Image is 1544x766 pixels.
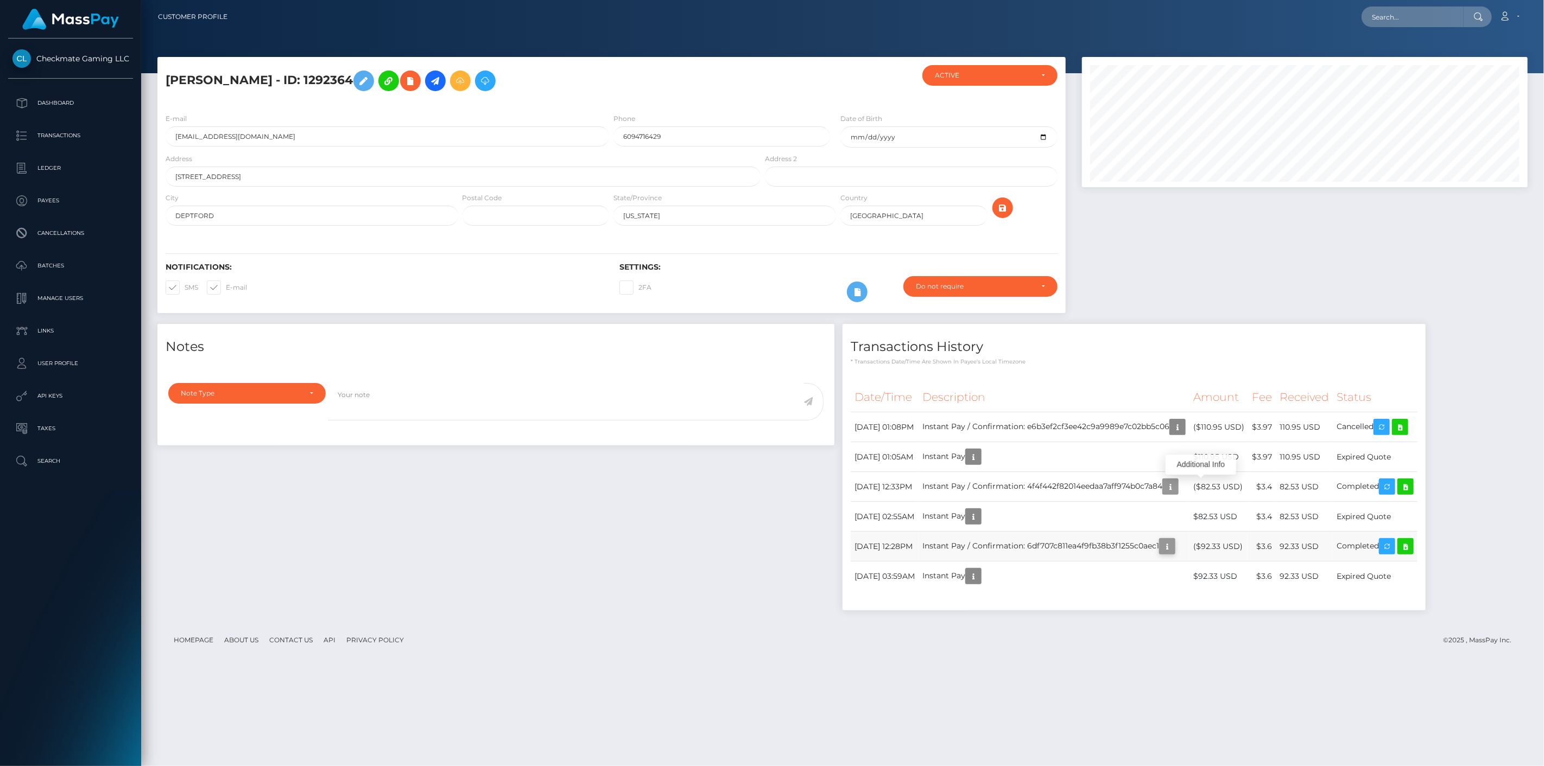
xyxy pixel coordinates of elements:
label: Date of Birth [840,114,882,124]
th: Date/Time [851,382,919,412]
h6: Notifications: [166,263,603,272]
p: * Transactions date/time are shown in payee's local timezone [851,358,1418,366]
td: Instant Pay [919,561,1189,591]
p: Dashboard [12,95,129,111]
a: About Us [220,631,263,648]
label: Postal Code [463,193,502,203]
p: Transactions [12,127,129,144]
td: ($82.53 USD) [1189,472,1248,502]
td: $92.33 USD [1189,561,1248,591]
td: Expired Quote [1333,561,1418,591]
td: 110.95 USD [1276,442,1333,472]
label: Phone [613,114,635,124]
a: Dashboard [8,90,133,117]
td: [DATE] 12:33PM [851,472,919,502]
td: ($110.95 USD) [1189,412,1248,442]
a: Ledger [8,155,133,182]
a: Manage Users [8,285,133,312]
a: Payees [8,187,133,214]
label: City [166,193,179,203]
a: Privacy Policy [342,631,408,648]
a: Links [8,317,133,344]
h4: Transactions History [851,337,1418,356]
td: Expired Quote [1333,502,1418,532]
p: Cancellations [12,225,129,241]
p: Search [12,453,129,469]
button: Note Type [168,383,326,404]
td: [DATE] 12:28PM [851,532,919,561]
td: [DATE] 02:55AM [851,502,919,532]
h4: Notes [166,337,826,356]
td: Completed [1333,472,1418,502]
img: MassPay Logo [22,9,119,30]
td: 82.53 USD [1276,502,1333,532]
th: Amount [1189,382,1248,412]
td: $3.6 [1248,561,1276,591]
td: Completed [1333,532,1418,561]
div: Do not require [916,282,1033,291]
a: Initiate Payout [425,71,446,91]
a: Search [8,448,133,475]
label: Address 2 [765,154,797,164]
p: API Keys [12,388,129,404]
a: Taxes [8,415,133,442]
label: Country [840,193,868,203]
td: ($92.33 USD) [1189,532,1248,561]
td: $3.4 [1248,472,1276,502]
td: Instant Pay / Confirmation: e6b3ef2cf3ee42c9a9989e7c02bb5c06 [919,412,1189,442]
label: E-mail [166,114,187,124]
td: $110.95 USD [1189,442,1248,472]
td: [DATE] 03:59AM [851,561,919,591]
td: $3.97 [1248,412,1276,442]
td: 92.33 USD [1276,532,1333,561]
td: 110.95 USD [1276,412,1333,442]
p: Batches [12,258,129,274]
p: Links [12,323,129,339]
a: Customer Profile [158,5,227,28]
a: API [319,631,340,648]
button: Do not require [903,276,1058,297]
td: $3.6 [1248,532,1276,561]
th: Description [919,382,1189,412]
p: Taxes [12,420,129,437]
a: Contact Us [265,631,317,648]
label: E-mail [207,280,247,295]
td: [DATE] 01:05AM [851,442,919,472]
th: Status [1333,382,1418,412]
img: Checkmate Gaming LLC [12,49,31,68]
p: Payees [12,193,129,209]
td: $82.53 USD [1189,502,1248,532]
a: Homepage [169,631,218,648]
td: Cancelled [1333,412,1418,442]
label: State/Province [613,193,662,203]
div: © 2025 , MassPay Inc. [1443,634,1520,646]
a: Batches [8,252,133,279]
div: Additional Info [1166,455,1236,475]
a: API Keys [8,382,133,410]
p: Manage Users [12,290,129,307]
span: Checkmate Gaming LLC [8,54,133,63]
td: Expired Quote [1333,442,1418,472]
th: Fee [1248,382,1276,412]
div: ACTIVE [935,71,1033,80]
td: Instant Pay [919,442,1189,472]
td: Instant Pay / Confirmation: 6df707c811ea4f9fb38b3f1255c0aec1 [919,532,1189,561]
td: 92.33 USD [1276,561,1333,591]
p: Ledger [12,160,129,176]
label: 2FA [619,280,651,295]
a: Transactions [8,122,133,149]
td: Instant Pay / Confirmation: 4f4f442f82014eedaa7aff974b0c7a84 [919,472,1189,502]
button: ACTIVE [922,65,1058,86]
td: Instant Pay [919,502,1189,532]
label: Address [166,154,192,164]
th: Received [1276,382,1333,412]
td: $3.4 [1248,502,1276,532]
a: Cancellations [8,220,133,247]
a: User Profile [8,350,133,377]
label: SMS [166,280,198,295]
h6: Settings: [619,263,1057,272]
p: User Profile [12,355,129,372]
td: $3.97 [1248,442,1276,472]
div: Note Type [181,389,301,398]
input: Search... [1362,7,1464,27]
